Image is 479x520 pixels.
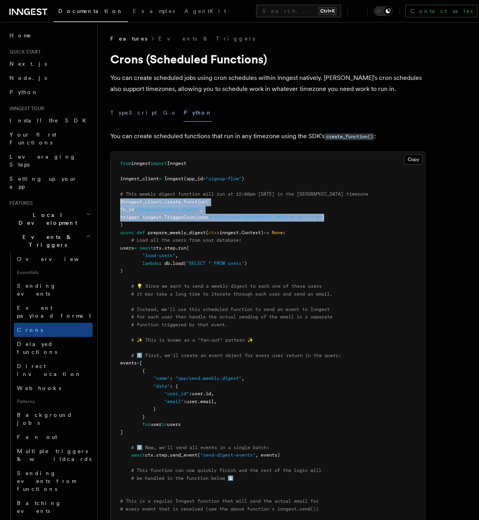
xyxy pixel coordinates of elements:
span: = [203,176,206,181]
span: Features [110,35,147,43]
span: "app/send.weekly.digest" [175,376,241,381]
span: (app_id [184,176,203,181]
span: "data" [153,383,170,389]
span: , [175,253,178,258]
span: ( [206,230,208,235]
a: Documentation [54,2,128,22]
span: . [162,199,164,205]
span: lambda [142,261,159,266]
span: Context) [241,230,264,235]
span: "prepare-weekly-digest" [137,207,200,212]
span: step [156,452,167,458]
a: Crons [14,323,93,337]
p: You can create scheduled functions that run in any timezone using the SDK's : [110,131,425,142]
a: AgentKit [180,2,231,21]
span: email [200,399,214,404]
span: users [167,422,181,427]
span: ( [186,245,189,251]
a: Home [6,28,93,43]
p: You can create scheduled jobs using cron schedules within Inngest natively. [PERSON_NAME]'s cron ... [110,72,425,94]
span: [ [139,360,142,366]
span: ] [120,429,123,435]
span: -> [264,230,269,235]
a: Your first Functions [6,128,93,150]
a: Events & Triggers [158,35,255,43]
span: user [150,422,162,427]
span: : [217,230,219,235]
span: inngest. [142,215,164,220]
span: , [211,391,214,396]
span: Sending events from functions [17,470,76,492]
a: Node.js [6,71,93,85]
h1: Crons (Scheduled Functions) [110,52,425,66]
span: Next.js [9,61,47,67]
code: create_function() [325,133,374,140]
span: prepare_weekly_digest [148,230,206,235]
button: Toggle dark mode [374,6,393,16]
span: Webhooks [17,385,61,391]
span: ctx [153,245,162,251]
span: . [153,452,156,458]
span: : [184,399,186,404]
span: Setting up your app [9,176,77,190]
span: # This weekly digest function will run at 12:00pm [DATE] in the [GEOGRAPHIC_DATA] timezone [120,191,368,197]
span: . [203,391,206,396]
span: ( [197,452,200,458]
span: ) [241,176,244,181]
span: : db. [159,261,173,266]
button: Python [184,104,212,122]
kbd: Ctrl+K [319,7,336,15]
a: Next.js [6,57,93,71]
span: load [173,261,184,266]
span: . [197,399,200,404]
span: id [206,391,211,396]
span: user [192,391,203,396]
span: Background jobs [17,412,72,426]
a: Delayed functions [14,337,93,359]
span: "load-users" [142,253,175,258]
span: async [120,230,134,235]
span: Node.js [9,75,47,81]
span: Python [9,89,38,95]
span: . [175,245,178,251]
button: Copy [404,154,423,165]
span: Crons [17,327,43,333]
span: inngest_client [120,176,159,181]
a: Batching events [14,496,93,518]
span: Event payload format [17,305,91,319]
button: TypeScript [110,104,157,122]
span: . [162,245,164,251]
span: # This is a regular Inngest function that will send the actual email for [120,498,319,504]
span: events [120,360,137,366]
span: Sending events [17,283,56,297]
a: Fan out [14,430,93,444]
span: AgentKit [184,8,226,14]
span: step [164,245,175,251]
span: in [162,422,167,427]
span: "name" [153,376,170,381]
span: "send-digest-events" [200,452,255,458]
span: { [142,368,145,374]
span: def [137,230,145,235]
span: Examples [133,8,175,14]
span: Essentials [14,266,93,279]
span: None [272,230,283,235]
span: , events) [255,452,280,458]
span: "signup-flow" [206,176,241,181]
span: , [241,376,244,381]
span: : [170,376,173,381]
span: Leveraging Steps [9,154,76,168]
span: # ✨ This is known as a "fan-out" pattern ✨ [131,337,253,343]
button: Local Development [6,208,93,230]
span: "user_id" [164,391,189,396]
span: Documentation [58,8,123,14]
span: await [139,245,153,251]
span: Events & Triggers [6,233,86,249]
span: , [214,399,217,404]
span: : [189,391,192,396]
span: Quick start [6,49,41,55]
a: Direct invocation [14,359,93,381]
span: Home [9,31,32,39]
span: = [134,207,137,212]
a: Install the SDK [6,113,93,128]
